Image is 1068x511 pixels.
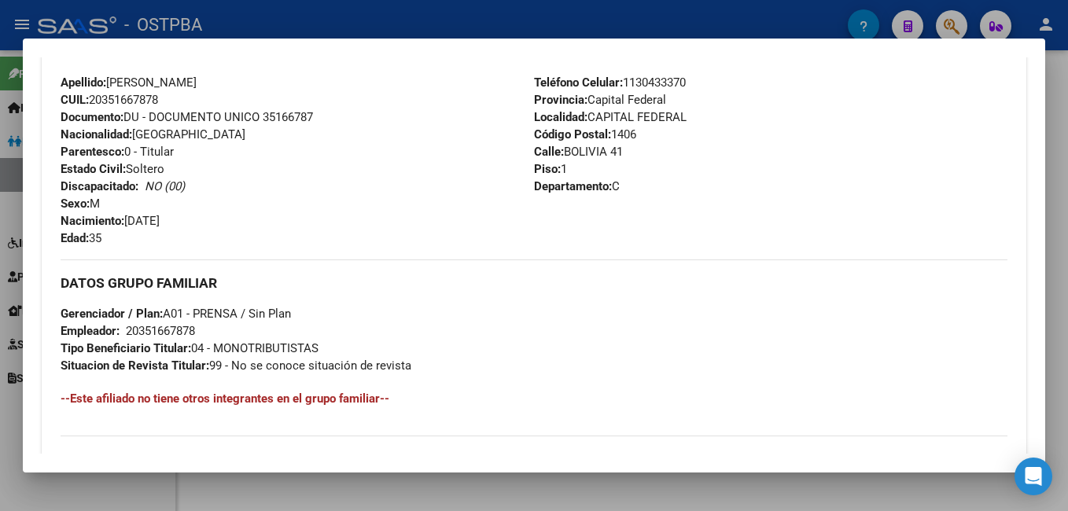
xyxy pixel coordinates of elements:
[61,214,160,228] span: [DATE]
[534,162,561,176] strong: Piso:
[61,162,126,176] strong: Estado Civil:
[61,214,124,228] strong: Nacimiento:
[534,75,686,90] span: 1130433370
[61,390,1007,407] h4: --Este afiliado no tiene otros integrantes en el grupo familiar--
[61,145,174,159] span: 0 - Titular
[534,93,666,107] span: Capital Federal
[61,110,313,124] span: DU - DOCUMENTO UNICO 35166787
[61,307,291,321] span: A01 - PRENSA / Sin Plan
[61,75,106,90] strong: Apellido:
[126,322,195,340] div: 20351667878
[534,179,620,193] span: C
[61,127,245,142] span: [GEOGRAPHIC_DATA]
[61,162,164,176] span: Soltero
[61,197,100,211] span: M
[61,324,120,338] strong: Empleador:
[61,93,158,107] span: 20351667878
[61,197,90,211] strong: Sexo:
[534,127,636,142] span: 1406
[534,110,687,124] span: CAPITAL FEDERAL
[61,231,101,245] span: 35
[534,110,587,124] strong: Localidad:
[61,341,191,355] strong: Tipo Beneficiario Titular:
[61,231,89,245] strong: Edad:
[534,127,611,142] strong: Código Postal:
[61,179,138,193] strong: Discapacitado:
[61,75,197,90] span: [PERSON_NAME]
[61,358,411,373] span: 99 - No se conoce situación de revista
[534,93,587,107] strong: Provincia:
[61,274,1007,292] h3: DATOS GRUPO FAMILIAR
[61,110,123,124] strong: Documento:
[1015,458,1052,495] div: Open Intercom Messenger
[534,75,623,90] strong: Teléfono Celular:
[61,341,319,355] span: 04 - MONOTRIBUTISTAS
[534,179,612,193] strong: Departamento:
[534,162,567,176] span: 1
[534,145,623,159] span: BOLIVIA 41
[61,358,209,373] strong: Situacion de Revista Titular:
[534,145,564,159] strong: Calle:
[145,179,185,193] i: NO (00)
[61,93,89,107] strong: CUIL:
[61,307,163,321] strong: Gerenciador / Plan:
[61,127,132,142] strong: Nacionalidad:
[61,145,124,159] strong: Parentesco:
